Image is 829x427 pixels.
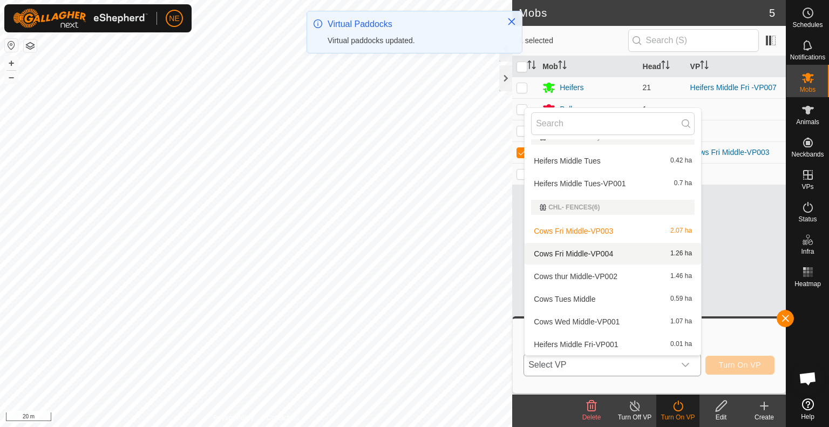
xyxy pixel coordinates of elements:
span: Delete [582,414,601,421]
li: Cows Wed Middle-VP001 [525,311,701,333]
div: Virtual paddocks updated. [328,35,496,46]
span: Heifers Middle Fri-VP001 [534,341,618,348]
span: NE [169,13,179,24]
p-sorticon: Activate to sort [558,62,567,71]
span: Cows Wed Middle-VP001 [534,318,620,326]
li: Heifers Middle Fri-VP001 [525,334,701,355]
span: 0.59 ha [670,295,692,303]
span: Mobs [800,86,816,93]
a: Cows Fri Middle-VP003 [690,148,770,157]
button: Reset Map [5,39,18,52]
span: Heifers Middle Tues-VP001 [534,180,626,187]
span: 2.07 ha [670,227,692,235]
th: Mob [538,56,638,77]
span: 1.07 ha [670,318,692,326]
td: - [686,120,786,141]
span: 5 [769,5,775,21]
div: Bull [560,104,572,115]
div: VPs with NO Physical Paddock [540,134,686,140]
span: Help [801,414,814,420]
div: CHL- FENCES(6) [540,204,686,211]
th: VP [686,56,786,77]
button: – [5,71,18,84]
input: Search (S) [628,29,759,52]
span: 0.42 ha [670,157,692,165]
h2: Mobs [519,6,769,19]
span: VPs [801,184,813,190]
li: Cows Fri Middle-VP003 [525,220,701,242]
div: Open chat [792,362,824,395]
span: 1 selected [519,35,628,46]
div: Turn On VP [656,412,699,422]
a: Heifers Middle Fri -VP007 [690,83,777,92]
button: Close [504,14,519,29]
img: Gallagher Logo [13,9,148,28]
p-sorticon: Activate to sort [527,62,536,71]
span: 21 [643,83,651,92]
li: Heifers Middle Tues [525,150,701,172]
span: Cows Fri Middle-VP003 [534,227,613,235]
a: Help [786,394,829,424]
span: Notifications [790,54,825,60]
td: - [686,98,786,120]
div: Heifers [560,82,583,93]
input: Search [531,112,695,135]
span: Status [798,216,817,222]
a: Contact Us [267,413,298,423]
span: Heifers Middle Tues [534,157,601,165]
li: Cows Tues Middle [525,288,701,310]
span: Cows Tues Middle [534,295,595,303]
p-sorticon: Activate to sort [700,62,709,71]
a: Privacy Policy [214,413,254,423]
span: Animals [796,119,819,125]
th: Head [638,56,686,77]
li: Cows thur Middle-VP002 [525,266,701,287]
span: Infra [801,248,814,255]
div: dropdown trigger [675,354,696,376]
span: Cows thur Middle-VP002 [534,273,617,280]
button: Map Layers [24,39,37,52]
button: + [5,57,18,70]
div: Turn Off VP [613,412,656,422]
p-sorticon: Activate to sort [661,62,670,71]
div: Virtual Paddocks [328,18,496,31]
td: - [686,163,786,185]
span: 1.26 ha [670,250,692,257]
span: Turn On VP [719,361,761,369]
li: Heifers Middle Tues-VP001 [525,173,701,194]
button: Turn On VP [705,356,774,375]
span: 1.46 ha [670,273,692,280]
div: Edit [699,412,743,422]
span: Heatmap [794,281,821,287]
span: Select VP [524,354,675,376]
li: Cows Fri Middle-VP004 [525,243,701,265]
div: Create [743,412,786,422]
span: 1 [643,105,647,113]
span: 0.7 ha [674,180,692,187]
span: 0.01 ha [670,341,692,348]
span: Schedules [792,22,823,28]
span: Cows Fri Middle-VP004 [534,250,613,257]
span: Neckbands [791,151,824,158]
